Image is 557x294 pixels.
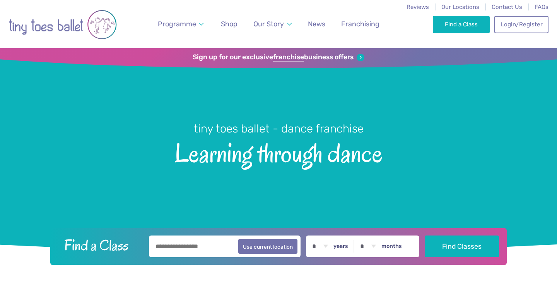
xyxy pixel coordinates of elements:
img: tiny toes ballet [9,5,117,44]
small: tiny toes ballet - dance franchise [194,122,364,135]
a: Shop [217,15,241,33]
a: Our Locations [441,3,479,10]
strong: franchise [273,53,304,62]
a: Our Story [250,15,296,33]
a: Find a Class [433,16,490,33]
span: Learning through dance [14,136,543,168]
span: Franchising [341,20,379,28]
span: News [308,20,325,28]
a: Contact Us [492,3,522,10]
a: Login/Register [494,16,548,33]
a: Programme [154,15,208,33]
a: FAQs [535,3,548,10]
button: Find Classes [425,236,499,257]
a: Reviews [407,3,429,10]
h2: Find a Class [58,236,144,255]
span: Programme [158,20,196,28]
a: Franchising [338,15,383,33]
span: Our Story [253,20,284,28]
a: Sign up for our exclusivefranchisebusiness offers [193,53,364,62]
button: Use current location [238,239,297,254]
a: News [304,15,329,33]
label: years [333,243,348,250]
span: Shop [221,20,237,28]
label: months [381,243,402,250]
